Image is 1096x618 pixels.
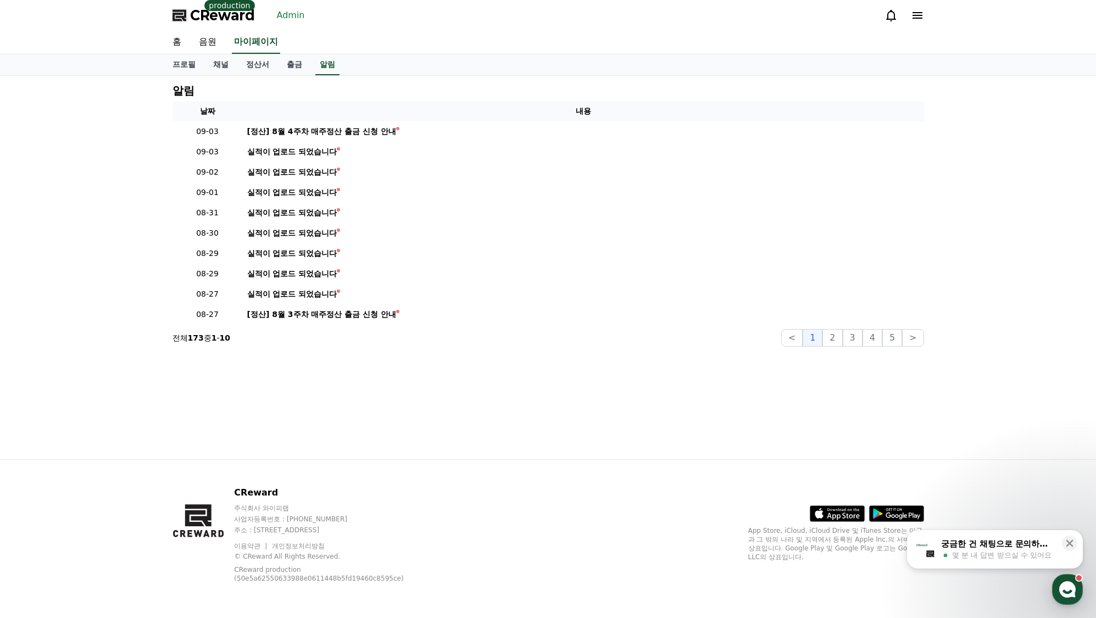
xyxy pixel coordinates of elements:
p: 사업자등록번호 : [PHONE_NUMBER] [234,515,427,524]
div: 실적이 업로드 되었습니다 [247,288,337,300]
a: 개인정보처리방침 [272,542,325,550]
a: 대화 [73,348,142,376]
a: [정산] 8월 3주차 매주정산 출금 신청 안내 [247,309,920,320]
button: < [781,329,803,347]
p: 09-01 [177,187,238,198]
p: 08-31 [177,207,238,219]
strong: 173 [188,333,204,342]
div: [정산] 8월 3주차 매주정산 출금 신청 안내 [247,309,397,320]
a: 프로필 [164,54,204,75]
p: 전체 중 - [173,332,231,343]
th: 내용 [243,101,924,121]
p: © CReward All Rights Reserved. [234,552,427,561]
p: App Store, iCloud, iCloud Drive 및 iTunes Store는 미국과 그 밖의 나라 및 지역에서 등록된 Apple Inc.의 서비스 상표입니다. Goo... [748,526,924,561]
strong: 1 [212,333,217,342]
div: 실적이 업로드 되었습니다 [247,166,337,178]
p: 08-29 [177,268,238,280]
a: 홈 [164,31,190,54]
strong: 10 [220,333,230,342]
div: [정산] 8월 4주차 매주정산 출금 신청 안내 [247,126,397,137]
a: 음원 [190,31,225,54]
a: 실적이 업로드 되었습니다 [247,146,920,158]
p: 주식회사 와이피랩 [234,504,427,513]
th: 날짜 [173,101,243,121]
a: 채널 [204,54,237,75]
span: 대화 [101,365,114,374]
a: 실적이 업로드 되었습니다 [247,268,920,280]
a: 설정 [142,348,211,376]
p: CReward production (50e5a62550633988e0611448b5fd19460c8595ce) [234,565,410,583]
p: 08-30 [177,227,238,239]
p: 09-03 [177,146,238,158]
a: 정산서 [237,54,278,75]
a: 이용약관 [234,542,269,550]
p: 주소 : [STREET_ADDRESS] [234,526,427,535]
button: 2 [822,329,842,347]
a: 실적이 업로드 되었습니다 [247,207,920,219]
div: 실적이 업로드 되었습니다 [247,227,337,239]
h4: 알림 [173,85,194,97]
a: 실적이 업로드 되었습니다 [247,288,920,300]
button: > [902,329,923,347]
button: 1 [803,329,822,347]
a: 마이페이지 [232,31,280,54]
a: 출금 [278,54,311,75]
a: 실적이 업로드 되었습니다 [247,187,920,198]
a: 실적이 업로드 되었습니다 [247,248,920,259]
span: CReward [190,7,255,24]
p: CReward [234,486,427,499]
div: 실적이 업로드 되었습니다 [247,187,337,198]
a: CReward [173,7,255,24]
p: 09-03 [177,126,238,137]
button: 4 [863,329,882,347]
p: 08-29 [177,248,238,259]
div: 실적이 업로드 되었습니다 [247,146,337,158]
div: 실적이 업로드 되었습니다 [247,207,337,219]
p: 08-27 [177,309,238,320]
p: 08-27 [177,288,238,300]
a: 실적이 업로드 되었습니다 [247,227,920,239]
a: 알림 [315,54,340,75]
button: 3 [843,329,863,347]
p: 09-02 [177,166,238,178]
a: 실적이 업로드 되었습니다 [247,166,920,178]
span: 설정 [170,365,183,374]
div: 실적이 업로드 되었습니다 [247,248,337,259]
div: 실적이 업로드 되었습니다 [247,268,337,280]
button: 5 [882,329,902,347]
a: [정산] 8월 4주차 매주정산 출금 신청 안내 [247,126,920,137]
a: 홈 [3,348,73,376]
a: Admin [272,7,309,24]
span: 홈 [35,365,41,374]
